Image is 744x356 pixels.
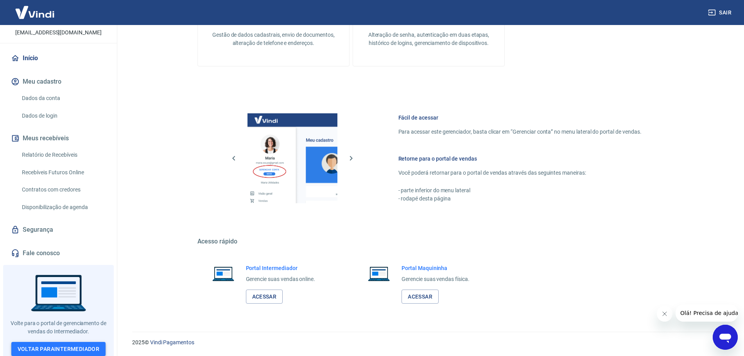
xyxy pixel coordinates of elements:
a: Fale conosco [9,245,108,262]
iframe: Botão para abrir a janela de mensagens [713,325,738,350]
h5: Acesso rápido [197,238,660,245]
p: Você poderá retornar para o portal de vendas através das seguintes maneiras: [398,169,642,177]
iframe: Mensagem da empresa [676,304,738,322]
a: Acessar [246,290,283,304]
p: - parte inferior do menu lateral [398,186,642,195]
p: Alteração de senha, autenticação em duas etapas, histórico de logins, gerenciamento de dispositivos. [366,31,492,47]
a: Relatório de Recebíveis [19,147,108,163]
p: Gerencie suas vendas física. [402,275,470,283]
a: Recebíveis Futuros Online [19,165,108,181]
p: Gerencie suas vendas online. [246,275,316,283]
a: Vindi Pagamentos [150,339,194,345]
a: Disponibilização de agenda [19,199,108,215]
p: [EMAIL_ADDRESS][DOMAIN_NAME] [15,29,102,37]
h6: Retorne para o portal de vendas [398,155,642,163]
a: Início [9,50,108,67]
p: 2025 © [132,338,725,347]
p: Para acessar este gerenciador, basta clicar em “Gerenciar conta” no menu lateral do portal de ven... [398,128,642,136]
img: Imagem da dashboard mostrando o botão de gerenciar conta na sidebar no lado esquerdo [247,113,337,203]
p: - rodapé desta página [398,195,642,203]
p: [PERSON_NAME] [27,17,90,25]
button: Meus recebíveis [9,130,108,147]
a: Dados da conta [19,90,108,106]
button: Sair [706,5,735,20]
button: Meu cadastro [9,73,108,90]
img: Imagem de um notebook aberto [362,264,395,283]
a: Acessar [402,290,439,304]
a: Dados de login [19,108,108,124]
h6: Fácil de acessar [398,114,642,122]
a: Contratos com credores [19,182,108,198]
img: Vindi [9,0,60,24]
img: Imagem de um notebook aberto [207,264,240,283]
a: Segurança [9,221,108,238]
iframe: Fechar mensagem [657,306,672,322]
span: Olá! Precisa de ajuda? [5,5,66,12]
h6: Portal Maquininha [402,264,470,272]
p: Gestão de dados cadastrais, envio de documentos, alteração de telefone e endereços. [210,31,337,47]
h6: Portal Intermediador [246,264,316,272]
